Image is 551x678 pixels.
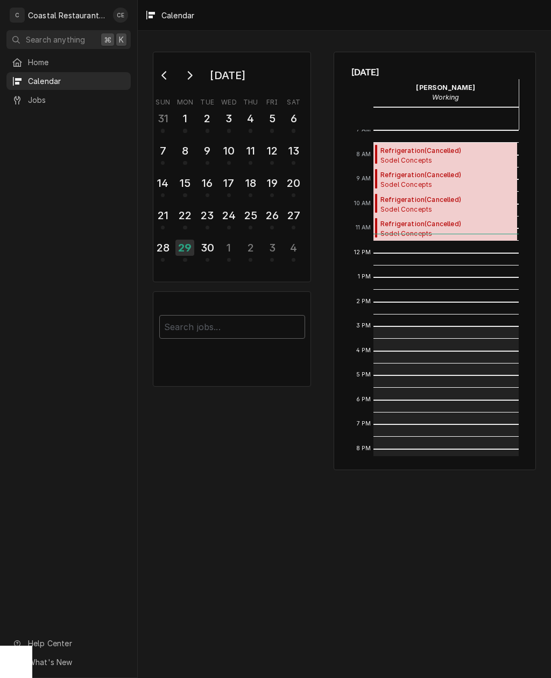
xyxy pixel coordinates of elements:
[354,346,374,355] span: 4 PM
[104,34,111,45] span: ⌘
[354,174,374,183] span: 9 AM
[373,216,518,241] div: Refrigeration(Cancelled)Sodel ConceptsBluecoast Rehoboth / [STREET_ADDRESS]
[221,175,237,191] div: 17
[354,321,374,330] span: 3 PM
[113,8,128,23] div: Carlos Espin's Avatar
[264,175,280,191] div: 19
[285,143,302,159] div: 13
[159,315,305,339] input: Search jobs...
[221,207,237,223] div: 24
[119,34,124,45] span: K
[354,395,374,404] span: 6 PM
[354,420,374,428] span: 7 PM
[196,94,218,107] th: Tuesday
[175,240,194,256] div: 29
[285,110,302,127] div: 6
[176,143,193,159] div: 8
[221,110,237,127] div: 3
[354,125,374,134] span: 7 AM
[354,371,374,379] span: 5 PM
[206,66,249,85] div: [DATE]
[6,53,131,71] a: Home
[28,656,124,668] span: What's New
[153,52,311,282] div: Calendar Day Picker
[264,110,280,127] div: 5
[26,34,85,45] span: Search anything
[6,634,131,652] a: Go to Help Center
[354,444,374,453] span: 8 PM
[373,192,518,216] div: [Service] Refrigeration Sodel Concepts Bluecoast Rehoboth / 30115 Veterans Way, Rehoboth Beach, D...
[6,653,131,671] a: Go to What's New
[334,52,536,470] div: Calendar Calendar
[351,65,519,79] span: [DATE]
[380,195,514,205] span: Refrigeration ( Cancelled )
[10,8,25,23] div: C
[6,91,131,109] a: Jobs
[152,94,174,107] th: Sunday
[285,240,302,256] div: 4
[432,93,459,101] em: Working
[242,110,259,127] div: 4
[373,216,518,241] div: [Service] Refrigeration Sodel Concepts Bluecoast Rehoboth / 30115 Veterans Way, Rehoboth Beach, D...
[154,110,171,127] div: 31
[28,10,107,21] div: Coastal Restaurant Repair
[154,67,175,84] button: Go to previous month
[28,638,124,649] span: Help Center
[354,297,374,306] span: 2 PM
[6,30,131,49] button: Search anything⌘K
[380,219,514,229] span: Refrigeration ( Cancelled )
[285,207,302,223] div: 27
[354,150,374,159] span: 8 AM
[242,175,259,191] div: 18
[199,175,216,191] div: 16
[373,167,518,192] div: Refrigeration(Cancelled)Sodel ConceptsBluecoast Rehoboth / [STREET_ADDRESS]
[242,207,259,223] div: 25
[221,143,237,159] div: 10
[176,175,193,191] div: 15
[176,110,193,127] div: 1
[373,79,519,106] div: Carlos Espin - Working
[262,94,283,107] th: Friday
[373,143,518,167] div: [Service] Refrigeration Sodel Concepts Bluecoast Rehoboth / 30115 Veterans Way, Rehoboth Beach, D...
[28,75,125,87] span: Calendar
[176,207,193,223] div: 22
[240,94,262,107] th: Thursday
[373,192,518,216] div: Refrigeration(Cancelled)Sodel ConceptsBluecoast Rehoboth / [STREET_ADDRESS]
[380,229,514,237] span: Sodel Concepts Bluecoast Rehoboth / [STREET_ADDRESS]
[264,240,280,256] div: 3
[159,305,305,351] div: Calendar Filters
[380,180,514,188] span: Sodel Concepts Bluecoast Rehoboth / [STREET_ADDRESS]
[199,110,216,127] div: 2
[28,94,125,106] span: Jobs
[351,199,374,208] span: 10 AM
[416,83,475,92] strong: [PERSON_NAME]
[380,146,514,156] span: Refrigeration ( Cancelled )
[264,143,280,159] div: 12
[28,57,125,68] span: Home
[285,175,302,191] div: 20
[218,94,239,107] th: Wednesday
[355,272,374,281] span: 1 PM
[154,143,171,159] div: 7
[373,143,518,167] div: Refrigeration(Cancelled)Sodel ConceptsBluecoast Rehoboth / [STREET_ADDRESS]
[353,223,374,232] span: 11 AM
[351,248,374,257] span: 12 PM
[380,156,514,164] span: Sodel Concepts Bluecoast Rehoboth / [STREET_ADDRESS]
[380,170,514,180] span: Refrigeration ( Cancelled )
[199,240,216,256] div: 30
[242,240,259,256] div: 2
[113,8,128,23] div: CE
[380,205,514,213] span: Sodel Concepts Bluecoast Rehoboth / [STREET_ADDRESS]
[199,143,216,159] div: 9
[174,94,196,107] th: Monday
[373,167,518,192] div: [Service] Refrigeration Sodel Concepts Bluecoast Rehoboth / 30115 Veterans Way, Rehoboth Beach, D...
[154,207,171,223] div: 21
[179,67,200,84] button: Go to next month
[264,207,280,223] div: 26
[199,207,216,223] div: 23
[154,240,171,256] div: 28
[153,291,311,387] div: Calendar Filters
[154,175,171,191] div: 14
[242,143,259,159] div: 11
[221,240,237,256] div: 1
